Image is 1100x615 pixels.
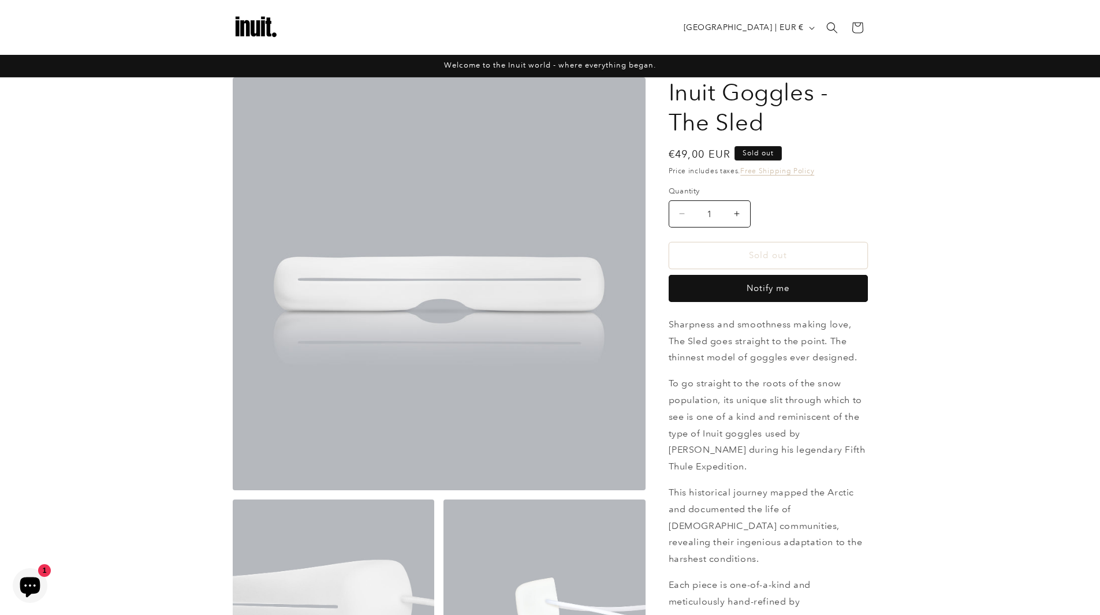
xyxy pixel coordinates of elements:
span: [GEOGRAPHIC_DATA] | EUR € [684,21,804,33]
img: Inuit Logo [233,5,279,51]
button: Notify me [669,275,868,302]
span: €49,00 EUR [669,146,731,162]
p: Sharpness and smoothness making love, The Sled goes straight to the point. The thinnest model of ... [669,316,868,366]
button: Sold out [669,242,868,269]
label: Quantity [669,185,868,197]
span: Welcome to the Inuit world - where everything began. [444,61,656,69]
span: Sold out [734,146,782,161]
a: Free Shipping Policy [740,166,814,175]
div: Price includes taxes. [669,165,868,177]
inbox-online-store-chat: Shopify online store chat [9,568,51,606]
h1: Inuit Goggles - The Sled [669,77,868,137]
p: To go straight to the roots of the snow population, its unique slit through which to see is one o... [669,375,868,475]
button: [GEOGRAPHIC_DATA] | EUR € [677,17,819,39]
p: This historical journey mapped the Arctic and documented the life of [DEMOGRAPHIC_DATA] communiti... [669,484,868,568]
div: Announcement [233,55,868,77]
summary: Search [819,15,845,40]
